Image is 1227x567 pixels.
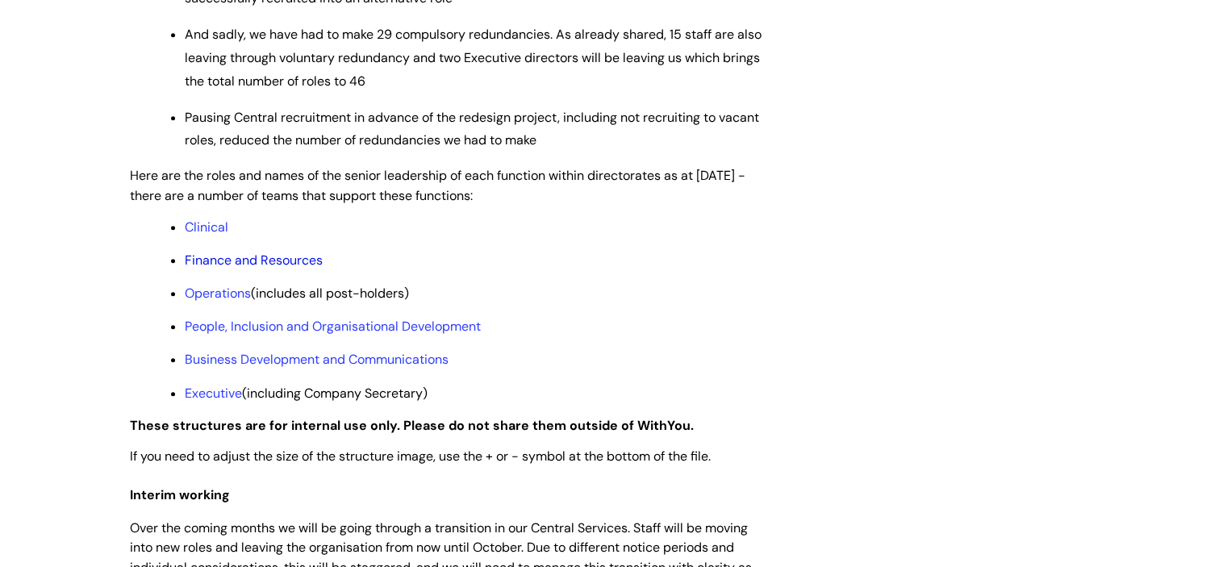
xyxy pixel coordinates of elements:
a: Clinical [185,219,228,236]
a: Operations [185,285,251,302]
span: Interim working [130,486,230,503]
a: Executive [185,385,242,402]
span: (including Company Secretary) [185,385,428,402]
p: And sadly, we have had to make 29 compulsory redundancies. As already shared, 15 staff are also l... [185,23,767,93]
a: Business Development and Communications [185,351,449,368]
p: Pausing Central recruitment in advance of the redesign project, including not recruiting to vacan... [185,106,767,153]
span: (includes all post-holders) [185,285,409,302]
a: People, Inclusion and Organisational Development [185,318,481,335]
span: Here are the roles and names of the senior leadership of each function within directorates as at ... [130,167,745,204]
span: If you need to adjust the size of the structure image, use the + or - symbol at the bottom of the... [130,448,711,465]
a: Finance and Resources [185,252,323,269]
strong: These structures are for internal use only. Please do not share them outside of WithYou. [130,417,694,434]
